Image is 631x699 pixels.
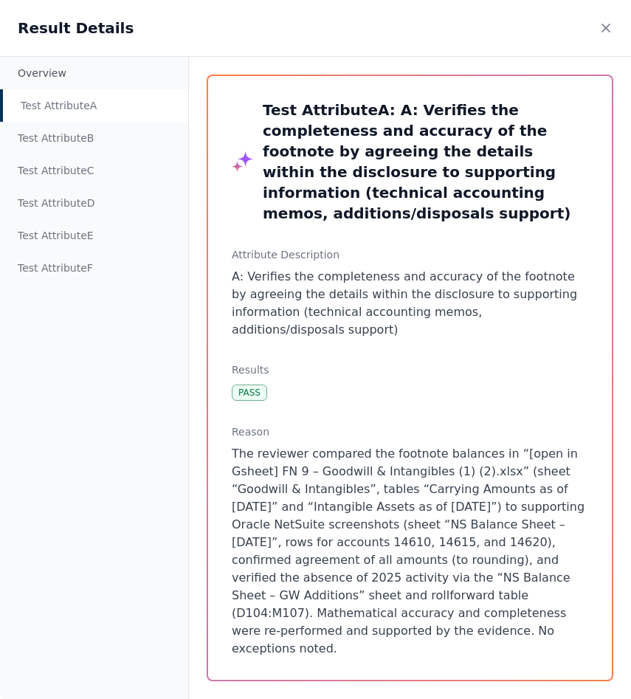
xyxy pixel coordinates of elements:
h3: Test Attribute A : A: Verifies the completeness and accuracy of the footnote by agreeing the deta... [263,100,588,224]
h3: Attribute Description [232,247,588,262]
h3: Reason [232,424,588,439]
p: A: Verifies the completeness and accuracy of the footnote by agreeing the details within the disc... [232,268,588,339]
h2: Result Details [18,18,134,38]
p: The reviewer compared the footnote balances in “[open in Gsheet] FN 9 – Goodwill & Intangibles (1... [232,445,588,658]
h3: Results [232,362,588,377]
div: Pass [232,385,267,401]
